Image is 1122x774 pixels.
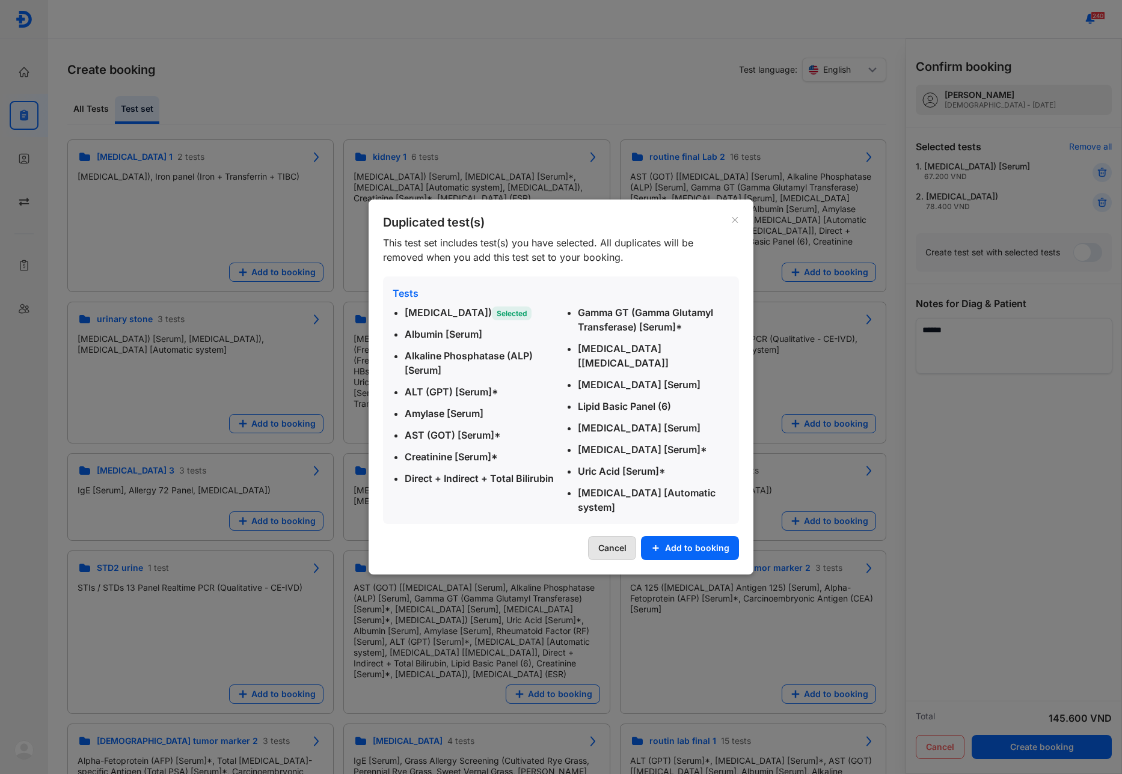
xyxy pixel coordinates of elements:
[588,536,636,560] button: Cancel
[405,428,556,442] div: AST (GOT) [Serum]*
[578,377,729,392] div: [MEDICAL_DATA] [Serum]
[405,349,556,377] div: Alkaline Phosphatase (ALP) [Serum]
[578,341,729,370] div: [MEDICAL_DATA] [[MEDICAL_DATA]]
[405,385,556,399] div: ALT (GPT) [Serum]*
[578,442,729,457] div: [MEDICAL_DATA] [Serum]*
[405,327,556,341] div: Albumin [Serum]
[383,236,731,264] div: This test set includes test(s) you have selected. All duplicates will be removed when you add thi...
[383,214,731,231] div: Duplicated test(s)
[641,536,739,560] button: Add to booking
[578,305,729,334] div: Gamma GT (Gamma Glutamyl Transferase) [Serum]*
[405,449,556,464] div: Creatinine [Serum]*
[393,286,729,300] div: Tests
[578,486,729,514] div: [MEDICAL_DATA] [Automatic system]
[405,305,556,320] div: [MEDICAL_DATA])
[405,406,556,421] div: Amylase [Serum]
[578,399,729,413] div: Lipid Basic Panel (6)
[492,306,532,320] span: Selected
[578,464,729,478] div: Uric Acid [Serum]*
[405,471,556,486] div: Direct + Indirect + Total Bilirubin
[578,421,729,435] div: [MEDICAL_DATA] [Serum]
